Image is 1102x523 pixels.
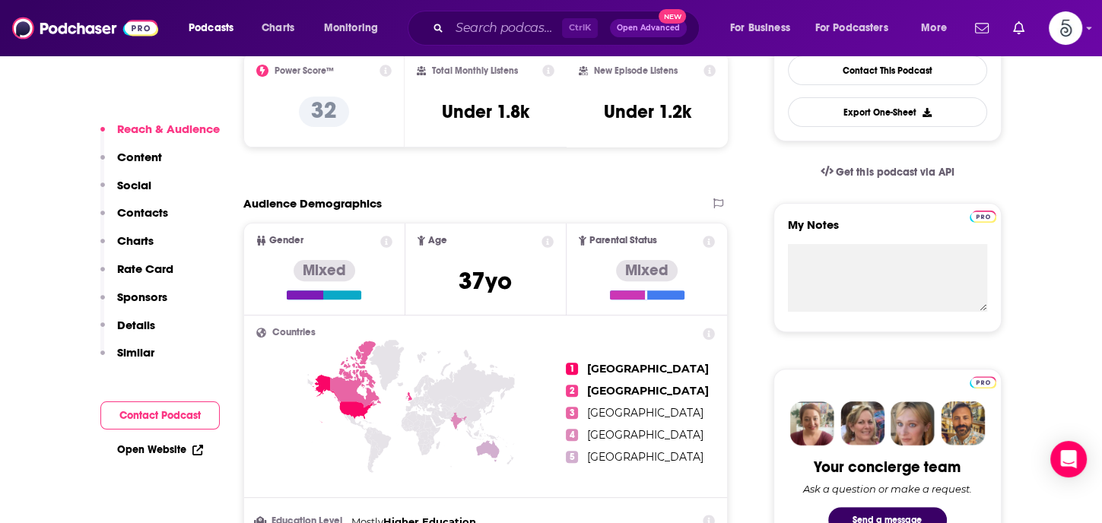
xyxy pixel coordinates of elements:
button: Social [100,178,151,206]
p: Reach & Audience [117,122,220,136]
div: Your concierge team [814,458,961,477]
p: Rate Card [117,261,173,276]
a: Open Website [117,443,203,456]
button: Charts [100,233,154,261]
span: Podcasts [189,17,233,39]
span: 4 [566,429,578,441]
span: For Podcasters [815,17,888,39]
p: Contacts [117,205,168,220]
p: Social [117,178,151,192]
h2: Audience Demographics [243,196,382,211]
h2: New Episode Listens [594,65,678,76]
span: [GEOGRAPHIC_DATA] [587,450,703,464]
button: open menu [910,16,966,40]
span: Age [428,236,447,246]
span: Ctrl K [562,18,598,38]
p: Charts [117,233,154,248]
div: Search podcasts, credits, & more... [422,11,714,46]
button: Sponsors [100,290,167,318]
span: Get this podcast via API [836,166,954,179]
button: open menu [805,16,910,40]
button: Open AdvancedNew [610,19,687,37]
button: Similar [100,345,154,373]
h3: Under 1.8k [442,100,529,123]
input: Search podcasts, credits, & more... [449,16,562,40]
p: 32 [299,97,349,127]
span: 1 [566,363,578,375]
button: Export One-Sheet [788,97,987,127]
button: Contact Podcast [100,401,220,429]
a: Show notifications dropdown [1007,15,1031,41]
span: New [659,9,686,24]
span: [GEOGRAPHIC_DATA] [587,428,703,442]
span: More [921,17,947,39]
h2: Total Monthly Listens [432,65,518,76]
span: Countries [272,328,316,338]
button: Details [100,318,155,346]
p: Details [117,318,155,332]
span: 37 yo [459,266,512,296]
a: Pro website [970,208,996,223]
span: [GEOGRAPHIC_DATA] [587,406,703,420]
div: Open Intercom Messenger [1050,441,1087,477]
button: open menu [178,16,253,40]
span: 3 [566,407,578,419]
img: Podchaser - Follow, Share and Rate Podcasts [12,14,158,43]
img: Jules Profile [891,401,935,445]
img: Podchaser Pro [970,211,996,223]
button: Reach & Audience [100,122,220,150]
button: Contacts [100,205,168,233]
span: 2 [566,385,578,397]
span: Parental Status [589,236,657,246]
span: Charts [262,17,294,39]
img: Podchaser Pro [970,376,996,388]
p: Similar [117,345,154,360]
p: Content [117,150,162,164]
a: Pro website [970,374,996,388]
button: Show profile menu [1049,11,1082,45]
img: Barbara Profile [840,401,884,445]
button: Content [100,150,162,178]
img: Jon Profile [941,401,985,445]
span: 5 [566,451,578,463]
a: Charts [252,16,303,40]
h3: Under 1.2k [604,100,691,123]
a: Contact This Podcast [788,55,987,85]
label: My Notes [788,217,987,244]
span: For Business [730,17,790,39]
button: Rate Card [100,261,173,290]
div: Mixed [616,260,678,281]
span: [GEOGRAPHIC_DATA] [587,384,709,398]
span: Monitoring [324,17,378,39]
span: Gender [269,236,303,246]
p: Sponsors [117,290,167,304]
span: Open Advanced [617,24,680,32]
button: open menu [313,16,398,40]
span: Logged in as Spiral5-G2 [1049,11,1082,45]
h2: Power Score™ [275,65,334,76]
div: Mixed [294,260,355,281]
img: Sydney Profile [790,401,834,445]
img: User Profile [1049,11,1082,45]
span: [GEOGRAPHIC_DATA] [587,362,709,376]
div: Ask a question or make a request. [803,483,972,495]
a: Show notifications dropdown [969,15,995,41]
button: open menu [719,16,809,40]
a: Get this podcast via API [808,154,967,191]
